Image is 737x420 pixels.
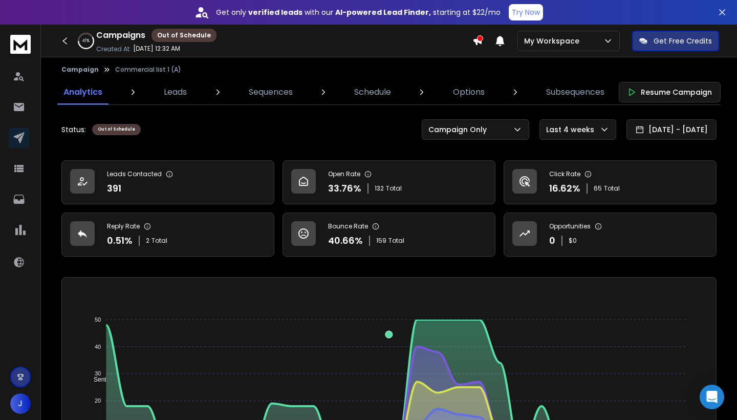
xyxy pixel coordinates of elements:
tspan: 50 [95,317,101,323]
p: Sequences [249,86,293,98]
p: Campaign Only [428,124,491,135]
a: Leads [158,80,193,104]
p: Status: [61,124,86,135]
tspan: 40 [95,344,101,350]
p: Opportunities [549,222,591,230]
p: $ 0 [569,237,577,245]
button: [DATE] - [DATE] [626,119,717,140]
p: 0 [549,234,555,248]
tspan: 30 [95,370,101,376]
div: Out of Schedule [151,29,216,42]
p: 40.66 % [328,234,363,248]
span: Total [604,184,620,193]
a: Bounce Rate40.66%159Total [283,213,495,257]
strong: AI-powered Lead Finder, [335,7,431,17]
span: 2 [146,237,149,245]
p: Created At: [96,45,131,53]
a: Reply Rate0.51%2Total [61,213,274,257]
strong: verified leads [248,7,302,17]
p: 391 [107,181,121,196]
span: Total [386,184,402,193]
p: [DATE] 12:32 AM [133,45,180,53]
a: Opportunities0$0 [504,213,717,257]
p: Schedule [354,86,391,98]
a: Options [447,80,491,104]
a: Analytics [57,80,109,104]
span: Total [388,237,404,245]
p: Bounce Rate [328,222,368,230]
button: Resume Campaign [619,82,721,102]
img: logo [10,35,31,54]
p: Analytics [63,86,102,98]
tspan: 20 [95,397,101,404]
p: Leads [164,86,187,98]
p: Get Free Credits [654,36,712,46]
button: J [10,393,31,414]
a: Open Rate33.76%132Total [283,160,495,204]
p: 41 % [82,38,90,44]
button: Get Free Credits [632,31,719,51]
p: Get only with our starting at $22/mo [216,7,501,17]
a: Sequences [243,80,299,104]
span: Total [151,237,167,245]
button: Campaign [61,66,99,74]
a: Schedule [348,80,397,104]
span: 132 [375,184,384,193]
p: 0.51 % [107,234,133,248]
div: Out of Schedule [92,124,141,135]
p: 16.62 % [549,181,580,196]
p: Reply Rate [107,222,140,230]
p: 33.76 % [328,181,361,196]
h1: Campaigns [96,29,145,41]
span: 159 [376,237,386,245]
button: Try Now [509,4,543,20]
a: Click Rate16.62%65Total [504,160,717,204]
p: Try Now [512,7,540,17]
p: Leads Contacted [107,170,162,178]
p: Last 4 weeks [546,124,598,135]
p: Options [453,86,485,98]
div: Open Intercom Messenger [700,385,724,409]
a: Subsequences [540,80,611,104]
p: Subsequences [546,86,604,98]
span: Sent [86,376,106,383]
p: Click Rate [549,170,580,178]
p: My Workspace [524,36,583,46]
span: 65 [594,184,602,193]
p: Open Rate [328,170,360,178]
p: Commercial list 1 (A) [115,66,181,74]
a: Leads Contacted391 [61,160,274,204]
